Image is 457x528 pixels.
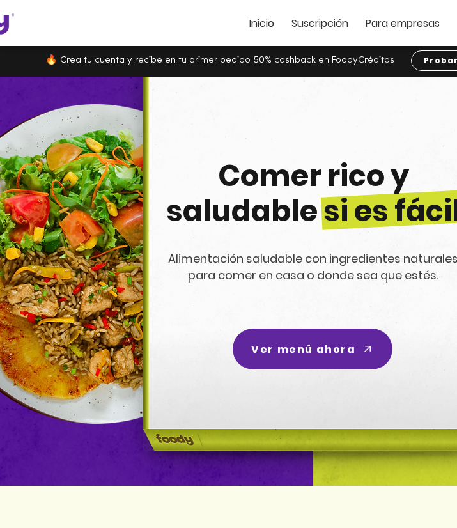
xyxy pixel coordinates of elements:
[291,16,348,31] span: Suscripción
[291,18,348,29] a: Suscripción
[45,56,394,65] span: 🔥 Crea tu cuenta y recibe en tu primer pedido 50% cashback en FoodyCréditos
[366,16,378,31] span: Pa
[249,18,274,29] a: Inicio
[396,467,457,528] iframe: Messagebird Livechat Widget
[378,16,440,31] span: ra empresas
[249,16,274,31] span: Inicio
[233,329,392,369] a: Ver menú ahora
[251,341,355,357] span: Ver menú ahora
[366,18,440,29] a: Para empresas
